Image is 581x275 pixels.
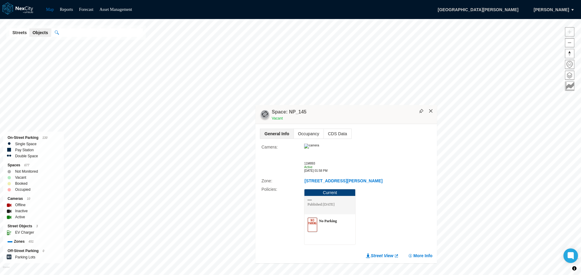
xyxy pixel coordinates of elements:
[565,38,574,47] span: Zoom out
[8,196,59,202] div: Cameras
[534,7,569,13] span: [PERSON_NAME]
[60,7,73,12] a: Reports
[15,168,38,174] label: Not Monitored
[413,253,432,259] span: More Info
[304,165,312,169] span: Active
[29,28,51,37] button: Objects
[324,129,351,139] span: CDS Data
[27,197,30,200] span: 10
[8,238,59,245] div: Zones
[304,144,319,149] img: camera
[565,27,574,36] span: Zoom in
[431,5,525,15] span: [GEOGRAPHIC_DATA][PERSON_NAME]
[15,147,34,153] label: Pay Station
[42,136,48,139] span: 130
[294,129,323,139] span: Occupancy
[272,109,307,115] h4: Space: NP_145
[46,7,54,12] a: Map
[527,5,576,15] button: [PERSON_NAME]
[565,60,574,69] button: Home
[8,248,59,254] div: Off-Street Parking
[408,253,432,259] button: More Info
[428,108,434,114] button: Close popup
[12,30,27,36] span: Streets
[32,30,48,36] span: Objects
[304,178,383,184] button: [STREET_ADDRESS][PERSON_NAME]
[15,187,31,193] label: Occupied
[8,223,59,229] div: Street Objects
[15,181,28,187] label: Booked
[15,202,25,208] label: Offline
[100,7,132,12] a: Asset Management
[15,141,37,147] label: Single Space
[565,49,574,58] span: Reset bearing to north
[565,27,574,37] button: Zoom in
[261,186,304,248] label: Policies :
[272,116,283,120] span: Vacant
[28,240,34,243] span: 451
[261,144,304,176] label: Camera :
[565,38,574,47] button: Zoom out
[571,265,578,272] button: Toggle attribution
[36,225,38,228] span: 3
[15,254,35,260] label: Parking Lots
[79,7,93,12] a: Forecast
[15,174,26,181] label: Vacant
[15,214,25,220] label: Active
[9,28,30,37] button: Streets
[573,265,576,272] span: Toggle attribution
[15,208,28,214] label: Inactive
[565,71,574,80] button: Layers management
[8,135,59,141] div: On-Street Parking
[15,229,34,235] label: EV Charger
[371,253,393,259] span: Street View
[260,129,294,139] span: General Info
[15,153,38,159] label: Double Space
[419,109,423,113] img: svg%3e
[366,253,399,259] a: Street View
[304,162,432,165] div: 11M893
[3,266,10,273] a: Mapbox homepage
[304,169,432,173] div: [DATE] 01:58 PM
[261,177,304,184] label: Zone :
[565,82,574,91] button: Key metrics
[565,49,574,58] button: Reset bearing to north
[8,162,59,168] div: Spaces
[24,164,29,167] span: 677
[43,249,44,253] span: 0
